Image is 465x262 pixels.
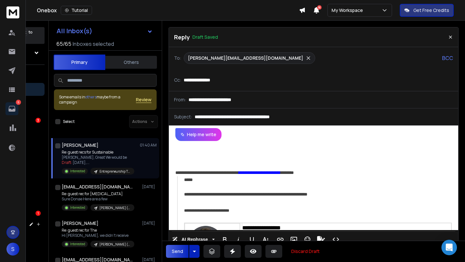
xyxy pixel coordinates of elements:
button: Emoticons [301,233,314,246]
p: Interested [70,242,85,247]
button: Insert Image (⌘P) [288,233,300,246]
h3: Inboxes selected [73,40,114,48]
button: Others [105,55,157,69]
button: Underline (⌘U) [246,233,258,246]
span: [DATE], ... [73,160,89,165]
span: 18 [317,5,322,10]
button: S [6,243,19,256]
button: All Inbox(s) [51,25,158,37]
p: 01:40 AM [140,143,157,148]
p: [DATE] [142,221,157,226]
p: Cc: [174,77,181,83]
p: [PERSON_NAME][EMAIL_ADDRESS][DOMAIN_NAME] [188,55,303,61]
h1: [PERSON_NAME] [62,220,98,227]
p: Interested [70,205,85,210]
p: My Workspace [332,7,366,14]
div: 3 [36,118,41,123]
button: Insert Link (⌘K) [274,233,286,246]
p: Sure Donae Here are a few [62,196,134,202]
button: Send [166,245,189,258]
span: 65 / 65 [57,40,71,48]
h1: [PERSON_NAME] [62,142,98,148]
p: [DATE] [142,184,157,189]
p: Subject: [174,114,192,120]
a: 5 [5,102,18,115]
button: Help me write [175,128,222,141]
button: Discard Draft [286,245,325,258]
button: Signature [315,233,327,246]
span: Draft: [62,160,72,165]
p: Draft Saved [192,34,218,40]
div: 1 [36,211,41,216]
p: Get Free Credits [413,7,449,14]
button: Review [136,96,151,103]
div: Some emails in maybe from a campaign [59,95,136,105]
p: To: [174,55,181,61]
button: AI Rephrase [171,233,216,246]
button: Get Free Credits [400,4,454,17]
label: Select [63,119,75,124]
button: Primary [54,55,105,70]
p: [PERSON_NAME], Great We would be [62,155,134,160]
h1: [EMAIL_ADDRESS][DOMAIN_NAME] [62,184,133,190]
h1: All Inbox(s) [57,28,92,34]
span: AI Rephrase [180,237,209,242]
div: Onebox [37,6,299,15]
button: Tutorial [61,6,92,15]
p: BCC [442,54,453,62]
button: Code View [330,233,342,246]
p: Reply [174,33,190,42]
span: others [85,94,97,100]
button: More Text [259,233,272,246]
p: 5 [16,100,21,105]
div: Open Intercom Messenger [441,240,457,255]
button: Bold (⌘B) [219,233,231,246]
p: Re: guest rec for The [62,228,134,233]
p: Re: guest rec for [MEDICAL_DATA] [62,191,134,196]
p: [PERSON_NAME] (mental health- Batch #3) [99,206,130,210]
p: Re: guest recs for Sustainable [62,150,134,155]
p: Hi [PERSON_NAME], we didn't receive [62,233,134,238]
p: From: [174,96,186,103]
p: [PERSON_NAME] (mental health- Batch #3) [99,242,130,247]
p: Interested [70,169,85,174]
p: Entrepreneurship Targeted Batch #1 [99,169,130,174]
button: Italic (⌘I) [232,233,244,246]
